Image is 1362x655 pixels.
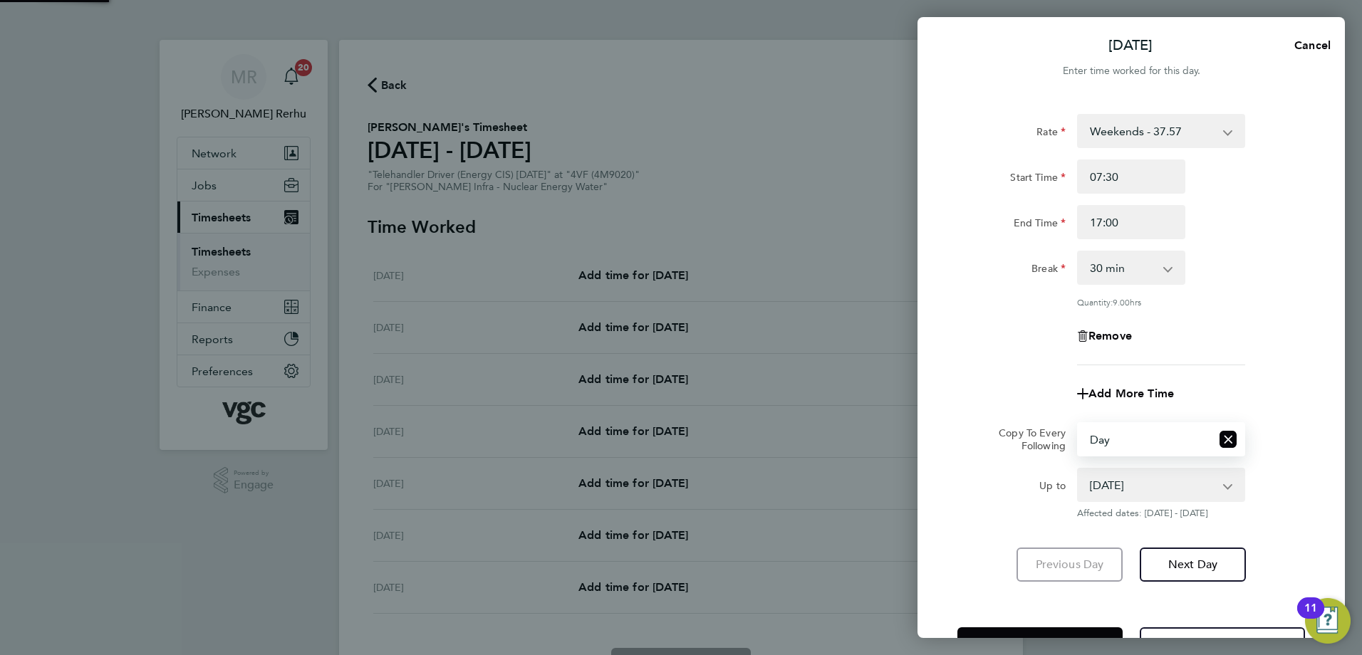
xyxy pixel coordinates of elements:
[1077,508,1245,519] span: Affected dates: [DATE] - [DATE]
[1010,171,1066,188] label: Start Time
[1290,38,1331,52] span: Cancel
[1113,296,1130,308] span: 9.00
[999,637,1081,651] span: Save Timesheet
[1014,216,1066,234] label: End Time
[987,426,1066,452] label: Copy To Every Following
[1039,479,1066,496] label: Up to
[1108,36,1153,56] p: [DATE]
[1140,547,1246,582] button: Next Day
[1077,159,1185,194] input: E.g. 08:00
[1155,637,1290,651] span: Save & Submit Timesheet
[1077,296,1245,308] div: Quantity: hrs
[1077,205,1185,239] input: E.g. 18:00
[1031,262,1066,279] label: Break
[1036,125,1066,142] label: Rate
[1077,330,1132,342] button: Remove
[917,63,1345,80] div: Enter time worked for this day.
[1272,31,1345,60] button: Cancel
[1220,424,1237,455] button: Reset selection
[1088,387,1174,400] span: Add More Time
[1168,557,1217,572] span: Next Day
[1088,329,1132,342] span: Remove
[1077,388,1174,399] button: Add More Time
[1305,598,1351,644] button: Open Resource Center, 11 new notifications
[1304,608,1317,627] div: 11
